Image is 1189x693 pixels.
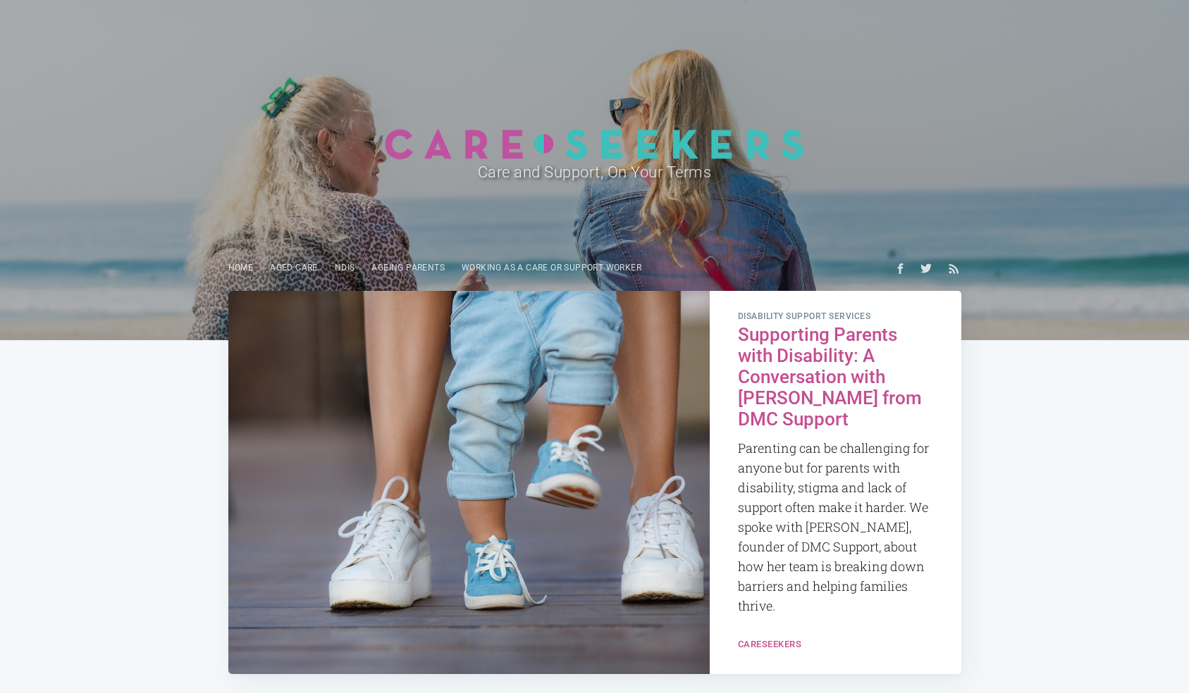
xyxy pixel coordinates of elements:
[710,291,961,635] a: disability support services Supporting Parents with Disability: A Conversation with [PERSON_NAME]...
[738,439,933,616] p: Parenting can be challenging for anyone but for parents with disability, stigma and lack of suppo...
[363,254,453,282] a: Ageing parents
[326,254,364,282] a: NDIS
[453,254,650,282] a: Working as a care or support worker
[261,254,326,282] a: Aged Care
[738,639,802,649] a: Careseekers
[220,254,262,282] a: Home
[738,325,933,430] h2: Supporting Parents with Disability: A Conversation with [PERSON_NAME] from DMC Support
[276,160,913,185] h2: Care and Support, On Your Terms
[738,312,933,322] span: disability support services
[384,128,805,160] img: Careseekers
